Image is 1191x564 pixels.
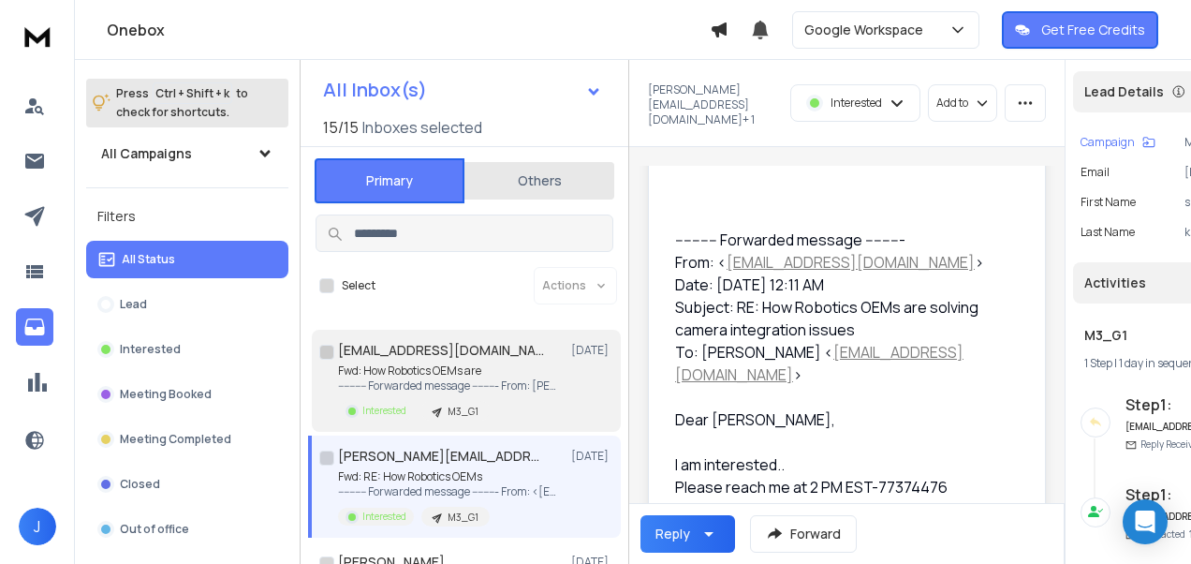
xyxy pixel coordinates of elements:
h1: [EMAIL_ADDRESS][DOMAIN_NAME] +1 [338,341,544,360]
h1: All Inbox(s) [323,81,427,99]
span: 15 / 15 [323,116,359,139]
span: Ctrl + Shift + k [153,82,232,104]
div: From: < > [675,251,1004,274]
p: Lead [120,297,147,312]
button: Lead [86,286,288,323]
div: Subject: RE: How Robotics OEMs are solving camera integration issues [675,296,1004,341]
p: Lead Details [1084,82,1164,101]
span: 1 Step [1084,355,1112,371]
p: Out of office [120,522,189,537]
h3: Filters [86,203,288,230]
button: Campaign [1081,135,1155,150]
p: All Status [122,252,175,267]
p: Interested [362,404,406,418]
p: M3_G1 [448,405,478,419]
h1: All Campaigns [101,144,192,163]
button: All Campaigns [86,135,288,172]
p: ---------- Forwarded message --------- From: [PERSON_NAME] [338,378,563,393]
button: Reply [640,515,735,553]
div: To: [PERSON_NAME] < > [675,341,1004,386]
label: Select [342,278,375,293]
p: Interested [362,510,406,524]
p: [PERSON_NAME][EMAIL_ADDRESS][DOMAIN_NAME] + 1 [648,82,779,127]
p: Get Free Credits [1041,21,1145,39]
p: Interested [831,96,882,111]
p: [DATE] [571,343,613,358]
div: I am interested.. [675,453,1004,476]
p: Interested [120,342,181,357]
p: M3_G1 [448,511,478,525]
img: logo [19,19,56,53]
p: Fwd: RE: How Robotics OEMs [338,469,563,484]
button: All Status [86,241,288,278]
h1: [PERSON_NAME][EMAIL_ADDRESS][DOMAIN_NAME] +1 [338,447,544,466]
p: ---------- Forwarded message --------- From: <[EMAIL_ADDRESS][DOMAIN_NAME] [338,484,563,499]
button: All Inbox(s) [308,71,617,109]
button: J [19,508,56,545]
button: Others [464,160,614,201]
p: Add to [936,96,968,111]
p: Meeting Booked [120,387,212,402]
div: ---------- Forwarded message --------- [675,229,1004,251]
p: Press to check for shortcuts. [116,84,248,122]
p: Email [1081,165,1110,180]
button: Out of office [86,511,288,548]
p: Google Workspace [804,21,931,39]
p: First Name [1081,195,1136,210]
div: Please reach me at 2 PM EST-77374476 [675,476,1004,498]
p: [DATE] [571,449,613,464]
button: Meeting Completed [86,421,288,458]
div: Dear [PERSON_NAME], [675,408,1004,431]
h3: Inboxes selected [362,116,482,139]
a: [EMAIL_ADDRESS][DOMAIN_NAME] [727,252,975,273]
p: Last Name [1081,225,1135,240]
button: Get Free Credits [1002,11,1158,49]
div: Date: [DATE] 12:11 AM [675,274,1004,296]
p: Fwd: How Robotics OEMs are [338,364,563,378]
button: Forward [750,515,857,553]
p: Meeting Completed [120,432,231,447]
div: Open Intercom Messenger [1123,499,1168,544]
p: Campaign [1081,135,1135,150]
button: Primary [315,158,464,203]
button: Meeting Booked [86,376,288,413]
div: Reply [655,525,690,543]
button: Closed [86,466,288,503]
button: Interested [86,331,288,368]
h1: Onebox [107,19,710,41]
p: Closed [120,477,160,492]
